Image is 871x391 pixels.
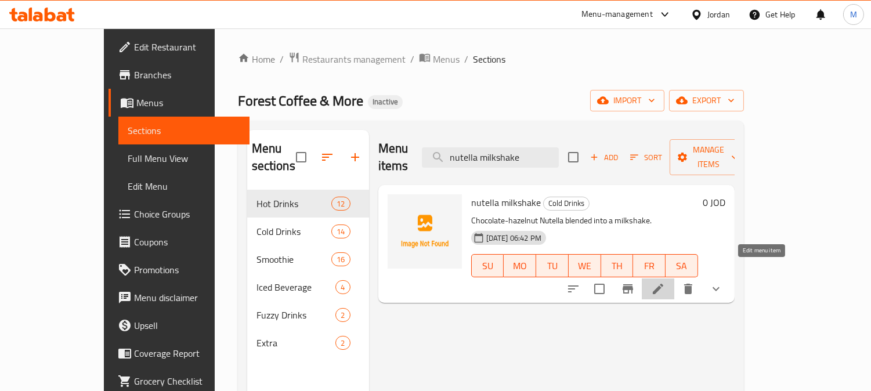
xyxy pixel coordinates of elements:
span: Cold Drinks [544,197,589,210]
span: Promotions [134,263,240,277]
span: SA [670,258,693,274]
span: FR [638,258,661,274]
a: Sections [118,117,250,144]
span: Smoothie [256,252,332,266]
span: TU [541,258,564,274]
button: SU [471,254,504,277]
a: Edit Menu [118,172,250,200]
svg: Show Choices [709,282,723,296]
a: Full Menu View [118,144,250,172]
span: Menu disclaimer [134,291,240,305]
span: WE [573,258,597,274]
span: nutella milkshake [471,194,541,211]
button: TU [536,254,569,277]
div: items [335,280,350,294]
li: / [280,52,284,66]
span: Fuzzy Drinks [256,308,336,322]
div: Hot Drinks12 [247,190,369,218]
span: MO [508,258,532,274]
span: Inactive [368,97,403,107]
span: Sort sections [313,143,341,171]
span: Iced Beverage [256,280,336,294]
span: Sort items [623,149,670,166]
a: Upsell [109,312,250,339]
a: Menus [109,89,250,117]
span: 16 [332,254,349,265]
span: Add item [586,149,623,166]
div: Fuzzy Drinks2 [247,301,369,329]
div: items [331,197,350,211]
nav: Menu sections [247,185,369,361]
span: Grocery Checklist [134,374,240,388]
span: 4 [336,282,349,293]
div: Cold Drinks [543,197,590,211]
nav: breadcrumb [238,52,744,67]
span: Upsell [134,318,240,332]
a: Restaurants management [288,52,406,67]
div: items [335,308,350,322]
span: Coverage Report [134,346,240,360]
div: Inactive [368,95,403,109]
div: items [335,336,350,350]
span: Choice Groups [134,207,240,221]
h2: Menu items [378,140,409,175]
span: Forest Coffee & More [238,88,363,114]
p: Chocolate-hazelnut Nutella blended into a milkshake. [471,213,698,228]
span: Extra [256,336,336,350]
button: WE [569,254,601,277]
div: items [331,225,350,238]
div: Iced Beverage4 [247,273,369,301]
button: delete [674,275,702,303]
button: MO [504,254,536,277]
span: Hot Drinks [256,197,332,211]
span: M [850,8,857,21]
span: 2 [336,338,349,349]
span: 2 [336,310,349,321]
span: Select section [561,145,586,169]
button: Manage items [670,139,747,175]
h2: Menu sections [252,140,296,175]
button: Branch-specific-item [614,275,642,303]
span: Menus [433,52,460,66]
h6: 0 JOD [703,194,725,211]
span: Sort [630,151,662,164]
button: export [669,90,744,111]
span: Add [588,151,620,164]
a: Branches [109,61,250,89]
span: Select all sections [289,145,313,169]
input: search [422,147,559,168]
button: FR [633,254,666,277]
button: SA [666,254,698,277]
div: Menu-management [581,8,653,21]
span: 12 [332,198,349,209]
a: Menu disclaimer [109,284,250,312]
button: show more [702,275,730,303]
span: Coupons [134,235,240,249]
span: Sections [473,52,506,66]
div: Cold Drinks14 [247,218,369,245]
span: Edit Menu [128,179,240,193]
div: Extra2 [247,329,369,357]
a: Coupons [109,228,250,256]
span: [DATE] 06:42 PM [482,233,546,244]
span: 14 [332,226,349,237]
span: export [678,93,735,108]
span: TH [606,258,629,274]
button: sort-choices [559,275,587,303]
li: / [464,52,468,66]
span: Branches [134,68,240,82]
span: Cold Drinks [256,225,332,238]
span: Menus [136,96,240,110]
li: / [410,52,414,66]
a: Home [238,52,275,66]
div: Smoothie16 [247,245,369,273]
button: TH [601,254,634,277]
button: import [590,90,664,111]
a: Edit Restaurant [109,33,250,61]
div: items [331,252,350,266]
